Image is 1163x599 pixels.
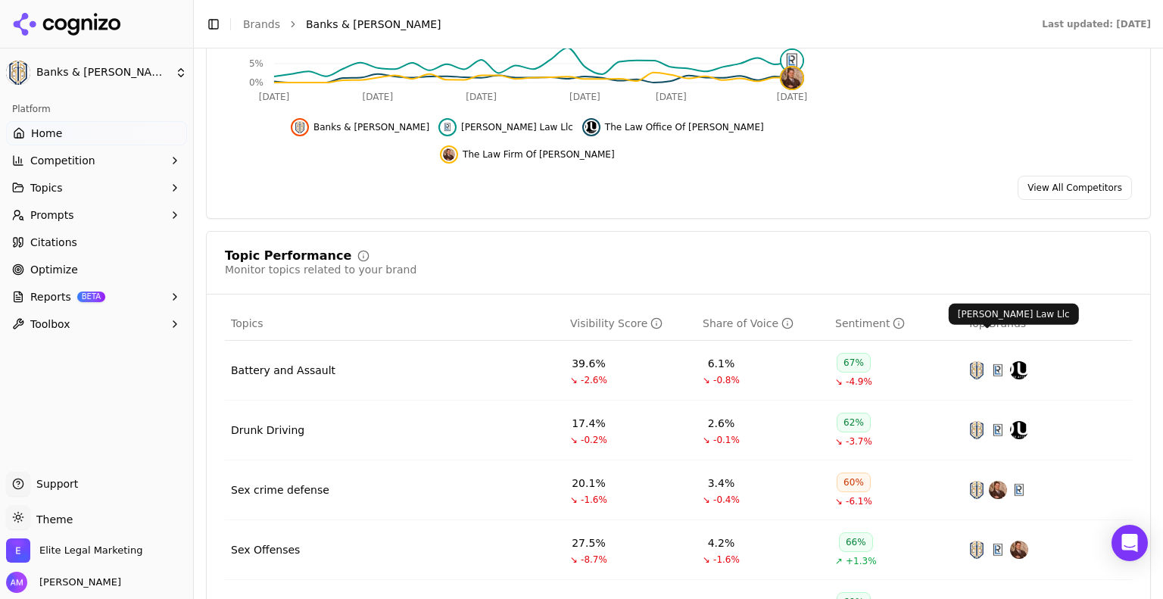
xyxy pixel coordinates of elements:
span: Prompts [30,207,74,223]
a: Home [6,121,187,145]
a: Drunk Driving [231,423,304,438]
img: banks & brower [968,361,986,379]
tspan: 0% [249,77,263,88]
tspan: [DATE] [656,92,687,102]
span: ↘ [835,435,843,448]
span: Reports [30,289,71,304]
th: visibilityScore [564,307,697,341]
button: Toolbox [6,312,187,336]
a: Optimize [6,257,187,282]
button: Hide rigney law llc data [438,118,573,136]
div: 6.1% [708,356,735,371]
span: Optimize [30,262,78,277]
button: ReportsBETA [6,285,187,309]
a: Brands [243,18,280,30]
span: ↘ [835,376,843,388]
img: banks & brower [968,541,986,559]
button: Hide the law office of jeff cardella data [582,118,764,136]
span: [PERSON_NAME] Law Llc [461,121,573,133]
span: -0.2% [581,434,607,446]
span: ↘ [570,434,578,446]
button: Open organization switcher [6,538,142,563]
span: Elite Legal Marketing [39,544,142,557]
div: Topic Performance [225,250,351,262]
div: 20.1% [572,476,605,491]
span: -0.4% [713,494,740,506]
span: BETA [77,292,105,302]
span: -8.7% [581,554,607,566]
img: the law office of jeff cardella [1010,421,1028,439]
button: Open user button [6,572,121,593]
span: -2.6% [581,374,607,386]
div: Platform [6,97,187,121]
span: -4.9% [846,376,872,388]
img: banks & brower [968,481,986,499]
img: the law firm of jesse k sanchez [1010,541,1028,559]
tspan: 5% [249,58,263,69]
tspan: [DATE] [363,92,394,102]
div: Sex crime defense [231,482,329,498]
span: ↘ [835,495,843,507]
a: Sex Offenses [231,542,300,557]
div: Last updated: [DATE] [1042,18,1151,30]
tspan: [DATE] [777,92,808,102]
span: Citations [30,235,77,250]
div: Open Intercom Messenger [1112,525,1148,561]
div: Share of Voice [703,316,794,331]
div: 3.4% [708,476,735,491]
div: 62% [837,413,871,432]
nav: breadcrumb [243,17,1012,32]
span: Topics [231,316,263,331]
span: Topics [30,180,63,195]
div: 66% [839,532,873,552]
span: -1.6% [581,494,607,506]
img: the law firm of jesse k sanchez [443,148,455,161]
div: 27.5% [572,535,605,551]
a: Battery and Assault [231,363,335,378]
img: rigney law llc [989,421,1007,439]
tspan: [DATE] [466,92,497,102]
span: Banks & [PERSON_NAME] [313,121,429,133]
div: Sentiment [835,316,905,331]
span: ↘ [703,434,710,446]
span: Support [30,476,78,491]
img: banks & brower [294,121,306,133]
span: +1.3% [846,555,877,567]
div: 60% [837,473,871,492]
div: 4.2% [708,535,735,551]
img: rigney law llc [989,541,1007,559]
span: Banks & [PERSON_NAME] [36,66,169,80]
p: [PERSON_NAME] Law Llc [958,308,1070,320]
img: rigney law llc [1010,481,1028,499]
img: Alex Morris [6,572,27,593]
img: the law office of jeff cardella [1010,361,1028,379]
span: The Law Office Of [PERSON_NAME] [605,121,764,133]
span: ↘ [703,554,710,566]
span: [PERSON_NAME] [33,576,121,589]
span: ↗ [835,555,843,567]
span: ↘ [703,374,710,386]
button: Competition [6,148,187,173]
tspan: [DATE] [259,92,290,102]
img: Banks & Brower [6,61,30,85]
th: Topics [225,307,564,341]
span: Theme [30,513,73,526]
a: Citations [6,230,187,254]
a: View All Competitors [1018,176,1132,200]
span: Toolbox [30,317,70,332]
span: -0.1% [713,434,740,446]
button: Hide banks & brower data [291,118,429,136]
div: 39.6% [572,356,605,371]
img: rigney law llc [781,50,803,71]
span: The Law Firm Of [PERSON_NAME] [463,148,615,161]
span: Banks & [PERSON_NAME] [306,17,441,32]
span: Home [31,126,62,141]
span: ↘ [570,554,578,566]
span: -3.7% [846,435,872,448]
tspan: [DATE] [569,92,600,102]
button: Topics [6,176,187,200]
tspan: 10% [243,39,263,50]
div: 17.4% [572,416,605,431]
